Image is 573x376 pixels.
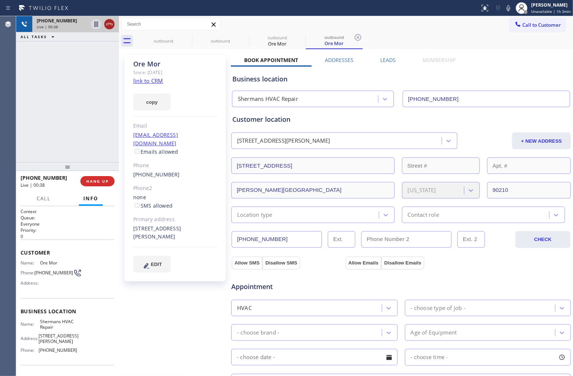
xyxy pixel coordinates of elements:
[133,184,217,193] div: Phone2
[250,40,305,47] div: Ore Mor
[133,60,217,68] div: Ore Mor
[381,256,424,270] button: Disallow Emails
[231,182,395,198] input: City
[37,195,51,202] span: Call
[402,157,480,174] input: Street #
[411,354,448,361] span: - choose time -
[231,349,398,365] input: - choose date -
[79,191,103,206] button: Info
[21,270,35,275] span: Phone:
[151,262,162,267] span: EDIT
[40,319,77,330] span: Shermans HVAC Repair
[307,40,362,47] div: Ore Mor
[133,256,171,273] button: EDIT
[250,33,305,49] div: Ore Mor
[133,161,217,170] div: Phone
[193,38,248,44] div: outbound
[237,304,252,312] div: HVAC
[231,157,395,174] input: Address
[237,137,330,145] div: [STREET_ADDRESS][PERSON_NAME]
[86,179,109,184] span: HANG UP
[531,9,571,14] span: Unavailable | 1h 3min
[237,328,279,337] div: - choose brand -
[39,347,77,353] span: [PHONE_NUMBER]
[133,202,173,209] label: SMS allowed
[21,336,39,341] span: Address:
[503,3,514,13] button: Mute
[244,56,298,63] label: Book Appointment
[457,231,485,248] input: Ext. 2
[21,347,39,353] span: Phone:
[35,270,73,275] span: [PHONE_NUMBER]
[133,148,178,155] label: Emails allowed
[133,122,217,130] div: Email
[262,256,300,270] button: Disallow SMS
[381,56,396,63] label: Leads
[16,32,62,41] button: ALL TASKS
[423,56,456,63] label: Membership
[307,33,362,48] div: Ore Mor
[80,176,115,186] button: HANG UP
[21,249,115,256] span: Customer
[135,203,139,208] input: SMS allowed
[135,149,139,154] input: Emails allowed
[21,308,115,315] span: Business location
[345,256,381,270] button: Allow Emails
[21,215,115,221] h2: Queue:
[21,280,40,286] span: Address:
[328,231,355,248] input: Ext.
[122,18,220,30] input: Search
[411,328,457,337] div: Age of Equipment
[40,260,77,266] span: Ore Mor
[104,19,115,29] button: Hang up
[232,74,570,84] div: Business location
[512,132,571,149] button: + NEW ADDRESS
[238,95,298,103] div: Shermans HVAC Repair
[133,131,178,147] a: [EMAIL_ADDRESS][DOMAIN_NAME]
[408,211,439,219] div: Contact role
[325,56,354,63] label: Addresses
[21,208,115,215] h1: Context
[21,182,45,188] span: Live | 00:38
[515,231,571,248] button: CHECK
[136,38,191,44] div: outbound
[237,211,272,219] div: Location type
[37,24,58,29] span: Live | 00:38
[307,34,362,40] div: outbound
[133,77,163,84] a: link to CRM
[403,91,570,107] input: Phone Number
[21,221,115,227] p: Everyone
[231,282,344,292] span: Appointment
[133,68,217,77] div: Since: [DATE]
[531,2,571,8] div: [PERSON_NAME]
[487,157,571,174] input: Apt. #
[133,215,217,224] div: Primary address
[133,171,180,178] a: [PHONE_NUMBER]
[133,94,171,110] button: copy
[91,19,101,29] button: Hold Customer
[509,18,566,32] button: Call to Customer
[522,22,561,28] span: Call to Customer
[232,114,570,124] div: Customer location
[37,18,77,24] span: [PHONE_NUMBER]
[133,224,217,241] div: [STREET_ADDRESS][PERSON_NAME]
[487,182,571,198] input: ZIP
[83,195,98,202] span: Info
[21,227,115,233] h2: Priority:
[232,231,322,248] input: Phone Number
[133,193,217,210] div: none
[39,333,79,344] span: [STREET_ADDRESS][PERSON_NAME]
[21,174,67,181] span: [PHONE_NUMBER]
[21,34,47,39] span: ALL TASKS
[361,231,451,248] input: Phone Number 2
[411,304,465,312] div: - choose type of job -
[250,35,305,40] div: outbound
[21,260,40,266] span: Name:
[232,256,262,270] button: Allow SMS
[32,191,55,206] button: Call
[21,233,115,240] p: 0
[21,321,40,327] span: Name:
